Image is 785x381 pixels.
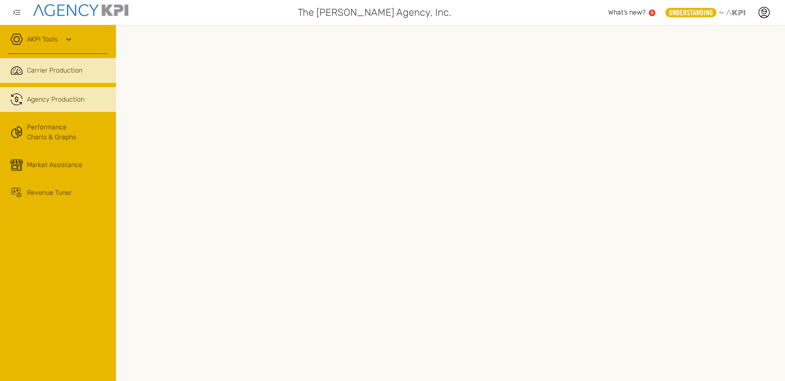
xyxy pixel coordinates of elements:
[608,8,645,16] span: What’s new?
[27,34,58,44] a: AKPI Tools
[27,95,84,104] span: Agency Production
[649,10,655,16] a: 5
[651,10,653,15] text: 5
[298,5,451,20] span: The [PERSON_NAME] Agency, Inc.
[27,160,82,170] div: Market Assistance
[27,66,82,75] span: Carrier Production
[27,188,72,198] div: Revenue Tuner
[33,4,128,16] img: agencykpi-logo-550x69-2d9e3fa8.png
